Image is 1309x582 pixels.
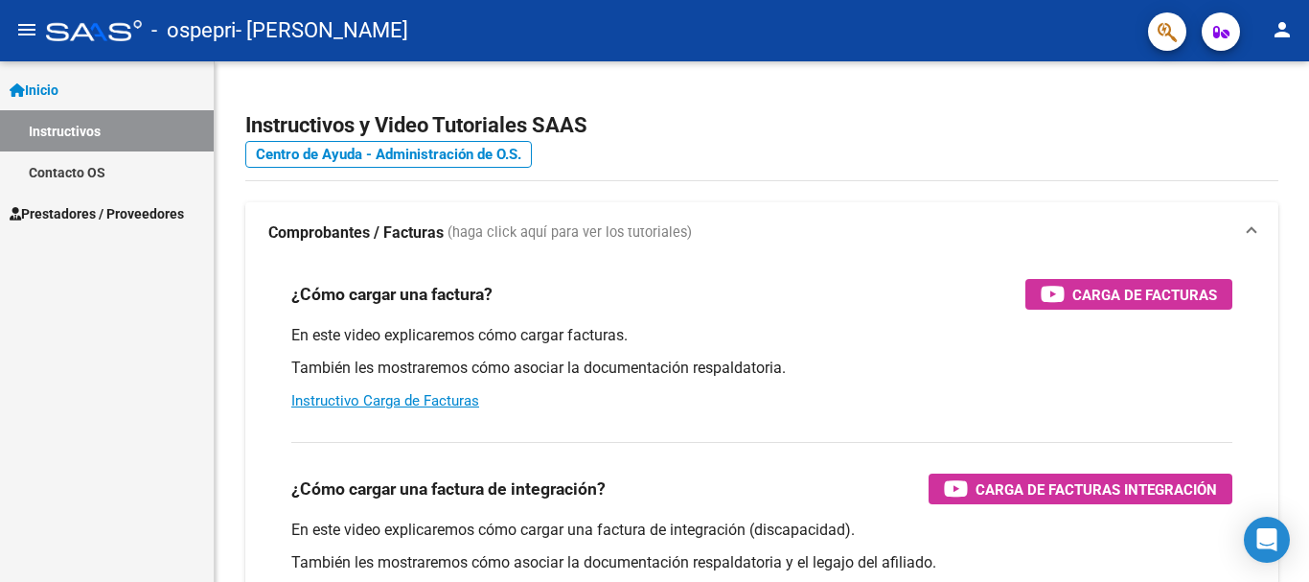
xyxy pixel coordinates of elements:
mat-icon: menu [15,18,38,41]
mat-icon: person [1271,18,1294,41]
span: - ospepri [151,10,236,52]
span: (haga click aquí para ver los tutoriales) [448,222,692,244]
p: También les mostraremos cómo asociar la documentación respaldatoria. [291,358,1232,379]
p: También les mostraremos cómo asociar la documentación respaldatoria y el legajo del afiliado. [291,552,1232,573]
a: Instructivo Carga de Facturas [291,392,479,409]
h3: ¿Cómo cargar una factura de integración? [291,476,606,502]
span: Carga de Facturas Integración [976,477,1217,501]
span: Inicio [10,80,58,101]
h2: Instructivos y Video Tutoriales SAAS [245,107,1278,144]
button: Carga de Facturas Integración [929,474,1232,504]
a: Centro de Ayuda - Administración de O.S. [245,141,532,168]
button: Carga de Facturas [1025,279,1232,310]
strong: Comprobantes / Facturas [268,222,444,244]
span: Carga de Facturas [1072,283,1217,307]
h3: ¿Cómo cargar una factura? [291,281,493,308]
div: Open Intercom Messenger [1244,517,1290,563]
span: - [PERSON_NAME] [236,10,408,52]
p: En este video explicaremos cómo cargar una factura de integración (discapacidad). [291,520,1232,541]
span: Prestadores / Proveedores [10,203,184,224]
mat-expansion-panel-header: Comprobantes / Facturas (haga click aquí para ver los tutoriales) [245,202,1278,264]
p: En este video explicaremos cómo cargar facturas. [291,325,1232,346]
